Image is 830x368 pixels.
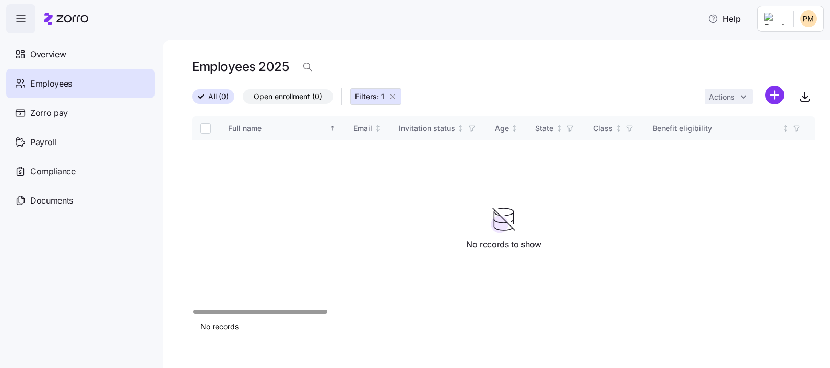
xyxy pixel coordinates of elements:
a: Compliance [6,157,155,186]
span: Compliance [30,165,76,178]
div: Class [593,123,613,134]
div: Not sorted [555,125,563,132]
img: Employer logo [764,13,785,25]
button: Help [699,8,749,29]
div: Sorted ascending [329,125,336,132]
button: Filters: 1 [350,88,401,105]
div: Not sorted [615,125,622,132]
input: Select all records [200,123,211,134]
span: Help [708,13,741,25]
div: Not sorted [511,125,518,132]
div: Not sorted [782,125,789,132]
a: Payroll [6,127,155,157]
span: Documents [30,194,73,207]
span: Overview [30,48,66,61]
h1: Employees 2025 [192,58,289,75]
span: Filters: 1 [355,91,384,102]
a: Overview [6,40,155,69]
div: Full name [228,123,327,134]
a: Employees [6,69,155,98]
div: State [535,123,553,134]
span: Actions [709,93,734,101]
button: Actions [705,89,753,104]
div: Invitation status [399,123,455,134]
div: No records [200,322,807,332]
a: Zorro pay [6,98,155,127]
svg: add icon [765,86,784,104]
span: All (0) [208,90,229,103]
th: AgeNot sorted [487,116,527,140]
th: ClassNot sorted [585,116,644,140]
img: b342f9d40e669418a9cb2a5a2192666d [800,10,817,27]
th: EmailNot sorted [345,116,390,140]
th: Full nameSorted ascending [220,116,345,140]
span: No records to show [466,238,541,251]
div: Age [495,123,509,134]
div: Email [353,123,372,134]
th: Invitation statusNot sorted [390,116,487,140]
span: Zorro pay [30,106,68,120]
div: Not sorted [374,125,382,132]
th: StateNot sorted [527,116,585,140]
span: Open enrollment (0) [254,90,322,103]
span: Payroll [30,136,56,149]
div: Not sorted [457,125,464,132]
div: Benefit eligibility [653,123,780,134]
th: Benefit eligibilityNot sorted [644,116,811,140]
a: Documents [6,186,155,215]
span: Employees [30,77,72,90]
